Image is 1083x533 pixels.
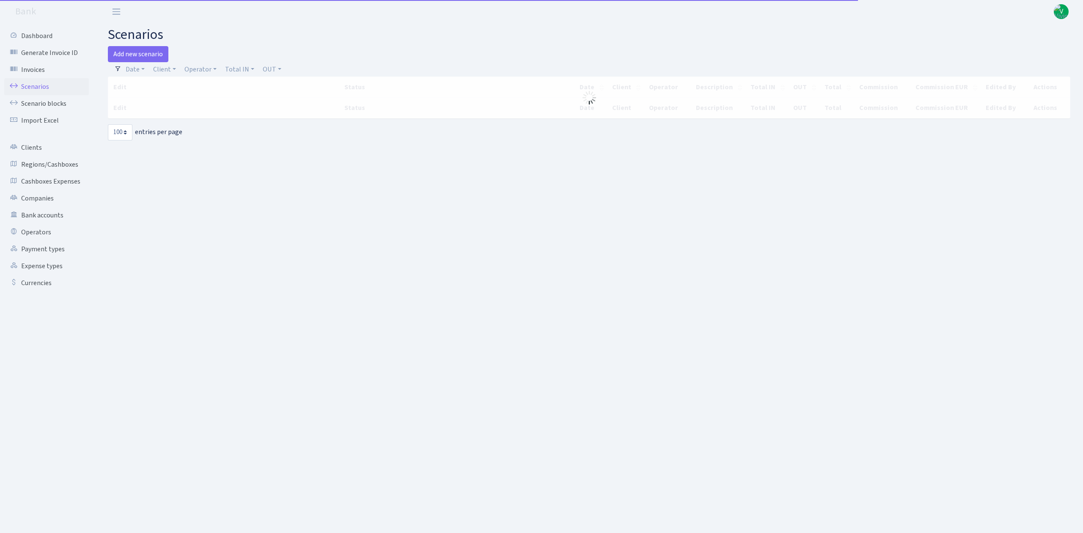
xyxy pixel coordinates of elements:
a: Scenarios [4,78,89,95]
a: OUT [259,62,285,77]
a: Invoices [4,61,89,78]
a: Operators [4,224,89,241]
label: entries per page [108,124,182,140]
span: scenarios [108,25,163,44]
a: Generate Invoice ID [4,44,89,61]
a: Expense types [4,258,89,275]
a: Cashboxes Expenses [4,173,89,190]
a: Regions/Cashboxes [4,156,89,173]
a: Companies [4,190,89,207]
select: entries per page [108,124,132,140]
a: Dashboard [4,27,89,44]
a: V [1054,4,1069,19]
a: Clients [4,139,89,156]
a: Date [122,62,148,77]
a: Client [150,62,179,77]
a: Payment types [4,241,89,258]
a: Import Excel [4,112,89,129]
a: Scenario blocks [4,95,89,112]
img: Vivio [1054,4,1069,19]
a: Currencies [4,275,89,291]
img: Processing... [583,91,596,104]
a: Add new scenario [108,46,168,62]
a: Operator [181,62,220,77]
a: Bank accounts [4,207,89,224]
a: Total IN [222,62,258,77]
button: Toggle navigation [106,5,127,19]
